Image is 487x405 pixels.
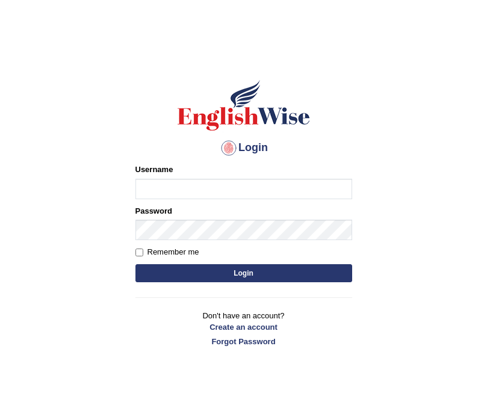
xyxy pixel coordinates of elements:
[135,246,199,258] label: Remember me
[135,138,352,158] h4: Login
[135,205,172,217] label: Password
[135,249,143,256] input: Remember me
[135,336,352,347] a: Forgot Password
[135,321,352,333] a: Create an account
[135,264,352,282] button: Login
[135,164,173,175] label: Username
[175,78,312,132] img: Logo of English Wise sign in for intelligent practice with AI
[135,310,352,347] p: Don't have an account?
